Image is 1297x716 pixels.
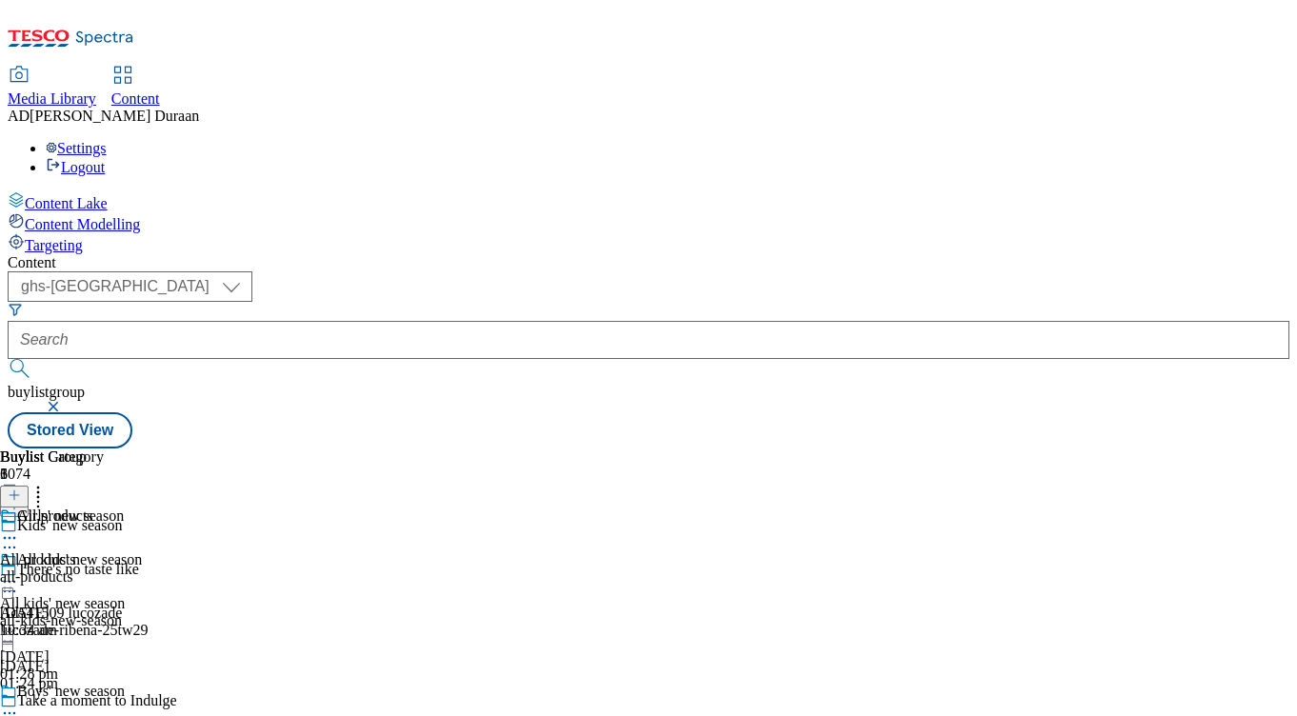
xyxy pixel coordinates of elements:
div: Boys' new season [17,683,125,700]
a: Logout [46,159,105,175]
span: Content [111,90,160,107]
span: Content Lake [25,195,108,211]
button: Stored View [8,412,132,448]
span: Targeting [25,237,83,253]
span: AD [8,108,30,124]
span: [PERSON_NAME] Duraan [30,108,199,124]
a: Content Lake [8,191,1289,212]
span: Content Modelling [25,216,140,232]
a: Media Library [8,68,96,108]
div: All products [17,507,93,525]
a: Content Modelling [8,212,1289,233]
a: Targeting [8,233,1289,254]
input: Search [8,321,1289,359]
span: Media Library [8,90,96,107]
div: Take a moment to Indulge [17,692,177,709]
span: buylistgroup [8,384,85,400]
svg: Search Filters [8,302,23,317]
a: Content [111,68,160,108]
div: Content [8,254,1289,271]
a: Settings [46,140,107,156]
